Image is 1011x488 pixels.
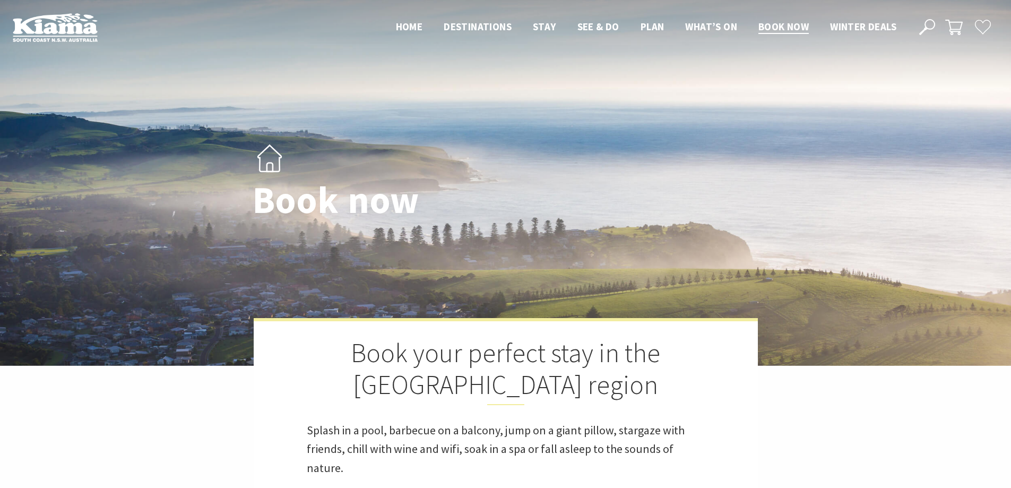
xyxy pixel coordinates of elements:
[385,19,907,36] nav: Main Menu
[396,20,423,33] span: Home
[577,20,619,33] span: See & Do
[830,20,896,33] span: Winter Deals
[533,20,556,33] span: Stay
[444,20,512,33] span: Destinations
[685,20,737,33] span: What’s On
[641,20,664,33] span: Plan
[13,13,98,42] img: Kiama Logo
[307,337,705,405] h2: Book your perfect stay in the [GEOGRAPHIC_DATA] region
[307,421,705,477] p: Splash in a pool, barbecue on a balcony, jump on a giant pillow, stargaze with friends, chill wit...
[253,179,552,220] h1: Book now
[758,20,809,33] span: Book now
